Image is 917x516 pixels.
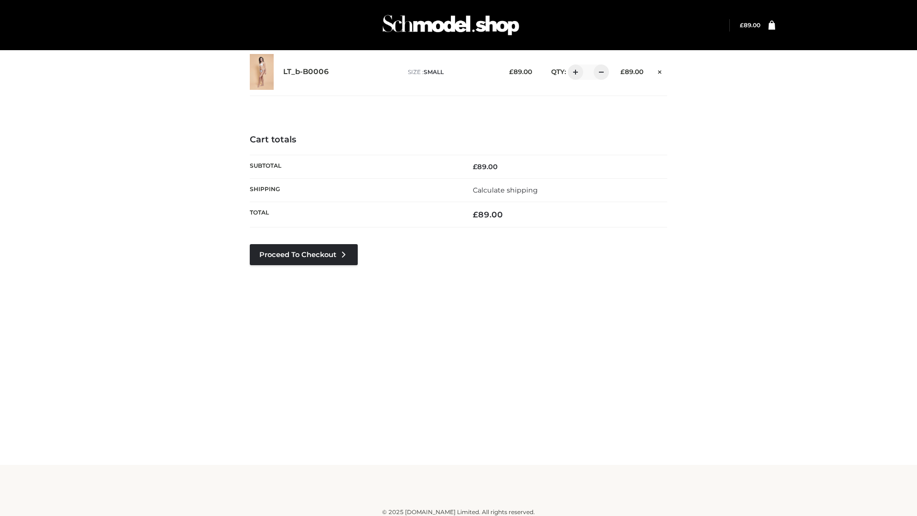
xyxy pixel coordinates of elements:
a: Proceed to Checkout [250,244,358,265]
bdi: 89.00 [620,68,643,75]
th: Shipping [250,178,458,202]
bdi: 89.00 [473,210,503,219]
a: £89.00 [740,21,760,29]
p: size : [408,68,494,76]
span: £ [620,68,625,75]
th: Total [250,202,458,227]
th: Subtotal [250,155,458,178]
img: Schmodel Admin 964 [379,6,522,44]
span: SMALL [424,68,444,75]
a: Remove this item [653,64,667,77]
h4: Cart totals [250,135,667,145]
img: LT_b-B0006 - SMALL [250,54,274,90]
span: £ [509,68,513,75]
a: Calculate shipping [473,186,538,194]
bdi: 89.00 [473,162,498,171]
span: £ [473,210,478,219]
div: QTY: [542,64,606,80]
bdi: 89.00 [740,21,760,29]
span: £ [473,162,477,171]
a: LT_b-B0006 [283,67,329,76]
bdi: 89.00 [509,68,532,75]
span: £ [740,21,744,29]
